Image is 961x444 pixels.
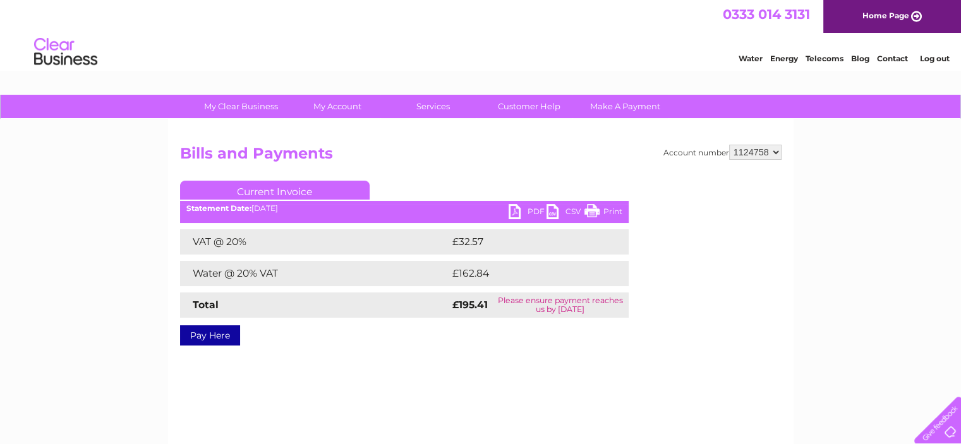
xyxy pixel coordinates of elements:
a: Blog [851,54,869,63]
div: [DATE] [180,204,629,213]
strong: £195.41 [452,299,488,311]
h2: Bills and Payments [180,145,782,169]
td: Water @ 20% VAT [180,261,449,286]
a: Current Invoice [180,181,370,200]
a: Contact [877,54,908,63]
a: Telecoms [806,54,843,63]
td: VAT @ 20% [180,229,449,255]
td: Please ensure payment reaches us by [DATE] [492,292,629,318]
a: CSV [547,204,584,222]
td: £162.84 [449,261,606,286]
a: 0333 014 3131 [723,6,810,22]
div: Account number [663,145,782,160]
td: £32.57 [449,229,603,255]
a: Customer Help [477,95,581,118]
a: Energy [770,54,798,63]
a: My Account [285,95,389,118]
a: Log out [919,54,949,63]
strong: Total [193,299,219,311]
b: Statement Date: [186,203,251,213]
a: Water [739,54,763,63]
a: Services [381,95,485,118]
a: Make A Payment [573,95,677,118]
a: PDF [509,204,547,222]
img: logo.png [33,33,98,71]
a: Pay Here [180,325,240,345]
div: Clear Business is a trading name of Verastar Limited (registered in [GEOGRAPHIC_DATA] No. 3667643... [183,7,780,61]
a: My Clear Business [189,95,293,118]
a: Print [584,204,622,222]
